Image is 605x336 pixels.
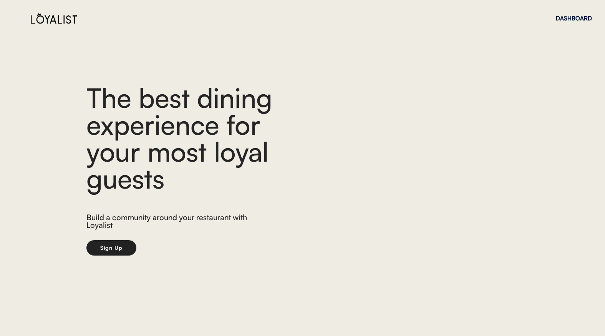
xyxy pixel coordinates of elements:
div: DASHBOARD [556,15,592,21]
div: The best dining experience for your most loyal guests [86,84,317,192]
div: Build a community around your restaurant with Loyalist [86,214,254,231]
img: Loyalist%20Logo%20Black.svg [31,13,77,24]
img: yH5BAEAAAAALAAAAAABAAEAAAIBRAA7 [340,62,519,279]
button: Sign Up [86,240,136,256]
